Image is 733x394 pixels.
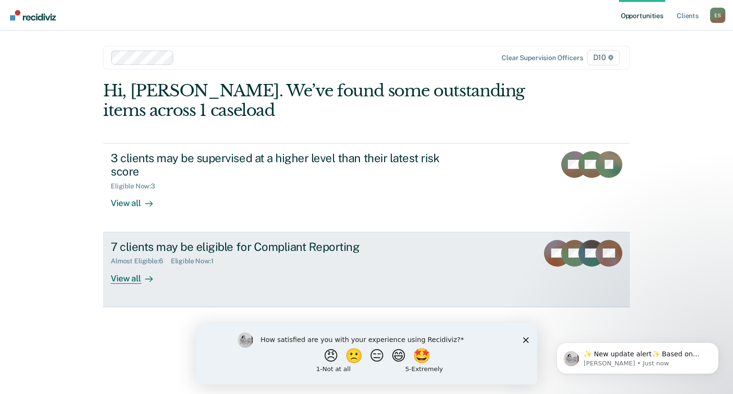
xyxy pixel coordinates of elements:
[42,37,165,45] p: Message from Kim, sent Just now
[103,81,524,120] div: Hi, [PERSON_NAME]. We’ve found some outstanding items across 1 caseload
[42,28,164,216] span: ✨ New update alert✨ Based on your feedback, we've made a few updates we wanted to share. 1. We ha...
[103,143,630,232] a: 3 clients may be supervised at a higher level than their latest risk scoreEligible Now:3View all
[171,257,221,265] div: Eligible Now : 1
[111,257,171,265] div: Almost Eligible : 6
[710,8,725,23] button: Profile dropdown button
[587,50,620,65] span: D10
[111,240,446,254] div: 7 clients may be eligible for Compliant Reporting
[111,151,446,179] div: 3 clients may be supervised at a higher level than their latest risk score
[710,8,725,23] div: E S
[10,10,56,21] img: Recidiviz
[111,182,163,190] div: Eligible Now : 3
[103,232,630,307] a: 7 clients may be eligible for Compliant ReportingAlmost Eligible:6Eligible Now:1View all
[502,54,583,62] div: Clear supervision officers
[111,265,164,284] div: View all
[196,323,537,384] iframe: Survey by Kim from Recidiviz
[542,322,733,389] iframe: Intercom notifications message
[111,190,164,209] div: View all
